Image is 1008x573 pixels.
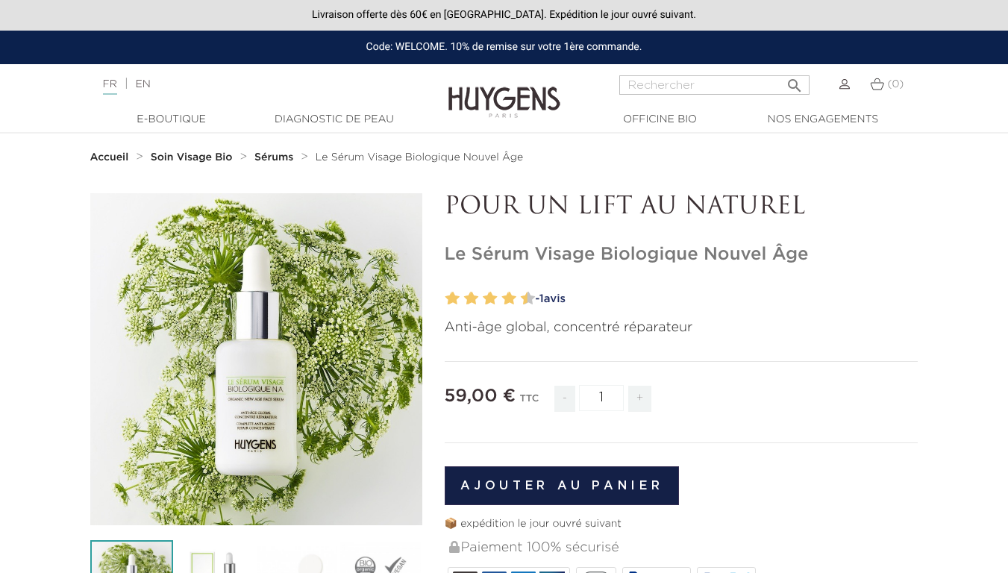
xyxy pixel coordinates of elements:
[254,151,297,163] a: Sérums
[448,532,918,564] div: Paiement 100% sécurisé
[135,79,150,90] a: EN
[90,152,129,163] strong: Accueil
[486,288,498,310] label: 6
[316,152,523,163] span: Le Sérum Visage Biologique Nouvel Âge
[530,288,918,310] a: -1avis
[445,244,918,266] h1: Le Sérum Visage Biologique Nouvel Âge
[442,288,448,310] label: 1
[445,466,680,505] button: Ajouter au panier
[524,288,535,310] label: 10
[748,112,898,128] a: Nos engagements
[461,288,466,310] label: 3
[467,288,478,310] label: 4
[445,318,918,338] p: Anti-âge global, concentré réparateur
[316,151,523,163] a: Le Sérum Visage Biologique Nouvel Âge
[254,152,293,163] strong: Sérums
[786,72,804,90] i: 
[445,387,516,405] span: 59,00 €
[498,288,504,310] label: 7
[445,516,918,532] p: 📦 expédition le jour ouvré suivant
[480,288,485,310] label: 5
[586,112,735,128] a: Officine Bio
[518,288,523,310] label: 9
[448,63,560,120] img: Huygens
[554,386,575,412] span: -
[449,541,460,553] img: Paiement 100% sécurisé
[628,386,652,412] span: +
[887,79,904,90] span: (0)
[151,151,237,163] a: Soin Visage Bio
[260,112,409,128] a: Diagnostic de peau
[151,152,233,163] strong: Soin Visage Bio
[445,193,918,222] p: POUR UN LIFT AU NATUREL
[448,288,460,310] label: 2
[97,112,246,128] a: E-Boutique
[781,71,808,91] button: 
[579,385,624,411] input: Quantité
[103,79,117,95] a: FR
[519,383,539,423] div: TTC
[539,293,544,304] span: 1
[619,75,810,95] input: Rechercher
[90,151,132,163] a: Accueil
[505,288,516,310] label: 8
[96,75,409,93] div: |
